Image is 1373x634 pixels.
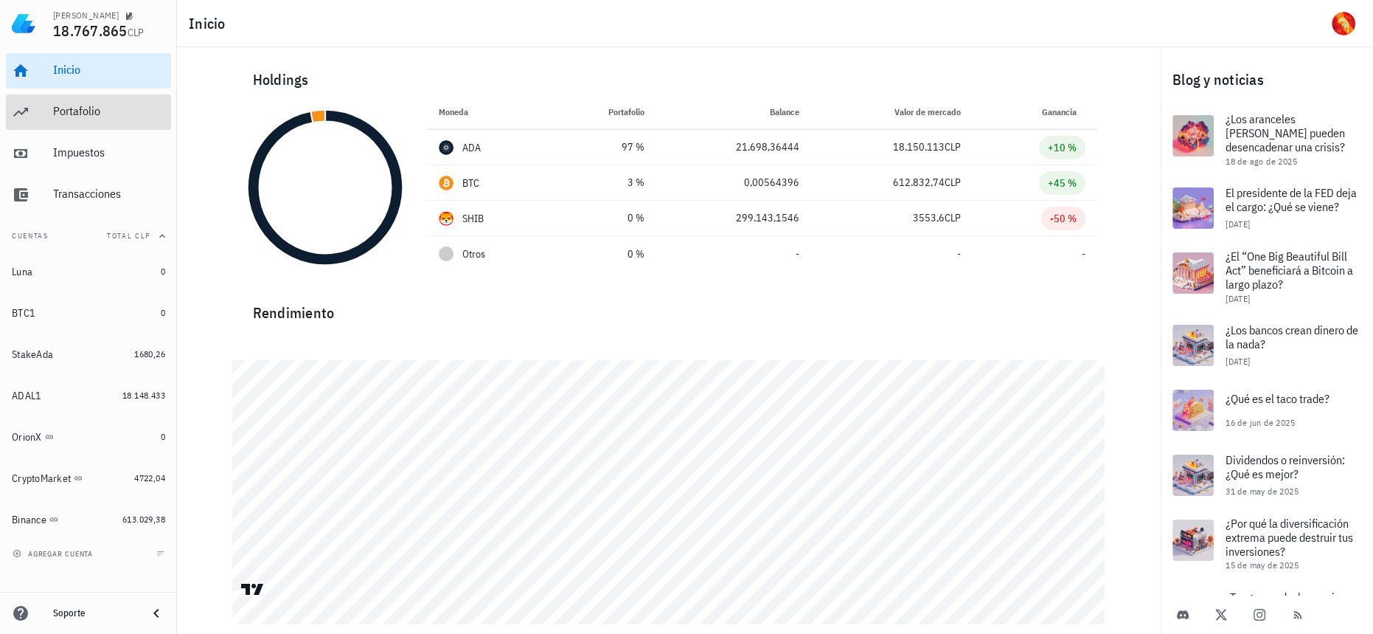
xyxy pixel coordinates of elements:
[439,176,453,190] div: BTC-icon
[1161,508,1373,580] a: ¿Por qué la diversificación extrema puede destruir tus inversiones? 15 de may de 2025
[668,139,799,155] div: 21.698,36444
[563,175,645,190] div: 3 %
[945,211,961,224] span: CLP
[1226,486,1299,497] span: 31 de may de 2025
[161,266,165,277] span: 0
[1226,356,1250,367] span: [DATE]
[134,472,165,483] span: 4722,04
[462,176,480,190] div: BTC
[1226,452,1345,481] span: Dividendos o reinversión: ¿Qué es mejor?
[53,63,165,77] div: Inicio
[12,390,41,402] div: ADAL1
[1161,103,1373,176] a: ¿Los aranceles [PERSON_NAME] pueden desencadenar una crisis? 18 de ago de 2025
[122,390,165,401] span: 18.148.433
[462,211,484,226] div: SHIB
[6,94,171,130] a: Portafolio
[1161,313,1373,378] a: ¿Los bancos crean dinero de la nada? [DATE]
[6,177,171,213] a: Transacciones
[12,431,42,444] div: OrionX
[1226,249,1353,292] span: ¿El “One Big Beautiful Bill Act” beneficiará a Bitcoin a largo plazo?
[1048,140,1077,155] div: +10 %
[12,307,35,320] div: BTC1
[53,21,128,41] span: 18.767.865
[128,26,145,39] span: CLP
[893,140,945,154] span: 18.150.113
[795,247,799,261] span: -
[12,472,71,485] div: CryptoMarket
[6,136,171,171] a: Impuestos
[563,139,645,155] div: 97 %
[462,140,482,155] div: ADA
[12,266,32,278] div: Luna
[6,337,171,372] a: StakeAda 1680,26
[668,210,799,226] div: 299.143,1546
[1226,293,1250,304] span: [DATE]
[53,187,165,201] div: Transacciones
[1042,106,1085,117] span: Ganancia
[1226,516,1353,559] span: ¿Por qué la diversificación extrema puede destruir tus inversiones?
[134,348,165,359] span: 1680,26
[913,211,945,224] span: 3553,6
[53,104,165,118] div: Portafolio
[122,514,165,525] span: 613.029,38
[1226,185,1357,214] span: El presidente de la FED deja el cargo: ¿Qué se viene?
[6,53,171,89] a: Inicio
[15,549,93,559] span: agregar cuenta
[1161,176,1373,241] a: El presidente de la FED deja el cargo: ¿Qué se viene? [DATE]
[1226,156,1297,167] span: 18 de ago de 2025
[12,348,53,361] div: StakeAda
[1048,176,1077,190] div: +45 %
[427,94,551,130] th: Moneda
[656,94,810,130] th: Balance
[563,247,645,262] div: 0 %
[6,378,171,413] a: ADAL1 18.148.433
[189,12,232,35] h1: Inicio
[107,231,150,241] span: Total CLP
[6,502,171,537] a: Binance 613.029,38
[945,140,961,154] span: CLP
[12,514,46,526] div: Binance
[161,431,165,442] span: 0
[945,176,961,189] span: CLP
[240,582,265,596] a: Charting by TradingView
[957,247,961,261] span: -
[53,607,136,619] div: Soporte
[161,307,165,318] span: 0
[668,175,799,190] div: 0,00564396
[810,94,973,130] th: Valor de mercado
[1161,443,1373,508] a: Dividendos o reinversión: ¿Qué es mejor? 31 de may de 2025
[1082,247,1085,261] span: -
[6,254,171,289] a: Luna 0
[439,140,453,155] div: ADA-icon
[241,289,1097,325] div: Rendimiento
[1050,211,1077,226] div: -50 %
[12,12,35,35] img: LedgiFi
[9,546,100,561] button: agregar cuenta
[1161,378,1373,443] a: ¿Qué es el taco trade? 16 de jun de 2025
[1161,241,1373,313] a: ¿El “One Big Beautiful Bill Act” beneficiará a Bitcoin a largo plazo? [DATE]
[1226,417,1295,428] span: 16 de jun de 2025
[53,145,165,159] div: Impuestos
[439,211,453,226] div: SHIB-icon
[1332,12,1355,35] div: avatar
[1226,111,1345,154] span: ¿Los aranceles [PERSON_NAME] pueden desencadenar una crisis?
[462,247,485,262] span: Otros
[1226,391,1329,406] span: ¿Qué es el taco trade?
[53,10,119,21] div: [PERSON_NAME]
[551,94,657,130] th: Portafolio
[1226,559,1299,571] span: 15 de may de 2025
[241,56,1097,103] div: Holdings
[6,419,171,455] a: OrionX 0
[893,176,945,189] span: 612.832,74
[563,210,645,226] div: 0 %
[1226,323,1358,351] span: ¿Los bancos crean dinero de la nada?
[6,218,171,254] button: CuentasTotal CLP
[6,295,171,331] a: BTC1 0
[1226,218,1250,230] span: [DATE]
[6,461,171,496] a: CryptoMarket 4722,04
[1161,56,1373,103] div: Blog y noticias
